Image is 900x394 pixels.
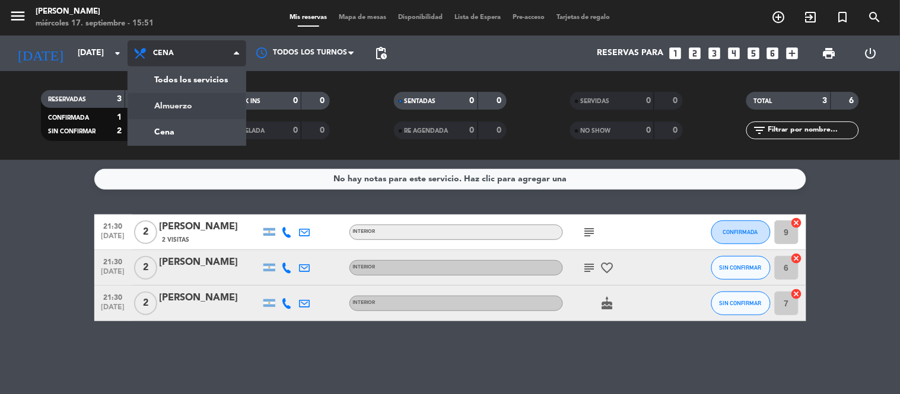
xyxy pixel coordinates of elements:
[449,14,507,21] span: Lista de Espera
[470,97,475,105] strong: 0
[720,300,762,306] span: SIN CONFIRMAR
[823,97,828,105] strong: 3
[711,256,771,280] button: SIN CONFIRMAR
[600,261,615,275] i: favorite_border
[353,229,376,234] span: INTERIOR
[9,7,27,25] i: menu
[374,46,388,60] span: pending_actions
[723,229,758,235] span: CONFIRMADA
[470,126,475,134] strong: 0
[746,46,761,61] i: looks_5
[711,292,771,315] button: SIN CONFIRMAR
[153,49,174,57] span: Cena
[405,128,449,134] span: RE AGENDADA
[600,296,615,310] i: cake
[353,265,376,270] span: INTERIOR
[284,14,333,21] span: Mis reservas
[98,268,128,281] span: [DATE]
[497,126,504,134] strong: 0
[667,46,683,61] i: looks_one
[497,97,504,105] strong: 0
[117,113,122,121] strong: 1
[333,172,567,186] div: No hay notas para este servicio. Haz clic para agregar una
[117,127,122,135] strong: 2
[791,217,803,229] i: cancel
[863,46,877,60] i: power_settings_new
[581,128,611,134] span: NO SHOW
[98,303,128,317] span: [DATE]
[707,46,722,61] i: looks_3
[128,119,246,145] a: Cena
[117,95,122,103] strong: 3
[160,255,260,270] div: [PERSON_NAME]
[48,129,96,134] span: SIN CONFIRMAR
[9,40,72,66] i: [DATE]
[392,14,449,21] span: Disponibilidad
[333,14,392,21] span: Mapa de mesas
[163,235,190,245] span: 2 Visitas
[48,115,89,121] span: CONFIRMADA
[320,126,327,134] strong: 0
[646,126,651,134] strong: 0
[673,126,680,134] strong: 0
[791,288,803,300] i: cancel
[110,46,125,60] i: arrow_drop_down
[134,292,157,315] span: 2
[98,254,128,268] span: 21:30
[98,290,128,303] span: 21:30
[646,97,651,105] strong: 0
[753,98,772,104] span: TOTAL
[134,256,157,280] span: 2
[551,14,616,21] span: Tarjetas de regalo
[320,97,327,105] strong: 0
[583,225,597,239] i: subject
[868,10,882,24] i: search
[581,98,610,104] span: SERVIDAS
[726,46,742,61] i: looks_4
[836,10,850,24] i: turned_in_not
[767,124,858,137] input: Filtrar por nombre...
[791,252,803,264] i: cancel
[48,97,86,102] span: RESERVADAS
[128,93,246,119] a: Almuerzo
[9,7,27,29] button: menu
[160,219,260,235] div: [PERSON_NAME]
[134,220,157,244] span: 2
[687,46,702,61] i: looks_two
[128,67,246,93] a: Todos los servicios
[597,49,663,58] span: Reservas para
[850,97,857,105] strong: 6
[98,232,128,246] span: [DATE]
[293,126,298,134] strong: 0
[98,219,128,232] span: 21:30
[405,98,436,104] span: SENTADAS
[507,14,551,21] span: Pre-acceso
[804,10,818,24] i: exit_to_app
[785,46,800,61] i: add_box
[772,10,786,24] i: add_circle_outline
[720,264,762,271] span: SIN CONFIRMAR
[711,220,771,244] button: CONFIRMADA
[353,300,376,305] span: INTERIOR
[36,18,154,30] div: miércoles 17. septiembre - 15:51
[36,6,154,18] div: [PERSON_NAME]
[228,128,265,134] span: CANCELADA
[752,123,767,137] i: filter_list
[765,46,781,61] i: looks_6
[293,97,298,105] strong: 0
[850,36,891,71] div: LOG OUT
[160,290,260,306] div: [PERSON_NAME]
[822,46,837,60] span: print
[673,97,680,105] strong: 0
[583,261,597,275] i: subject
